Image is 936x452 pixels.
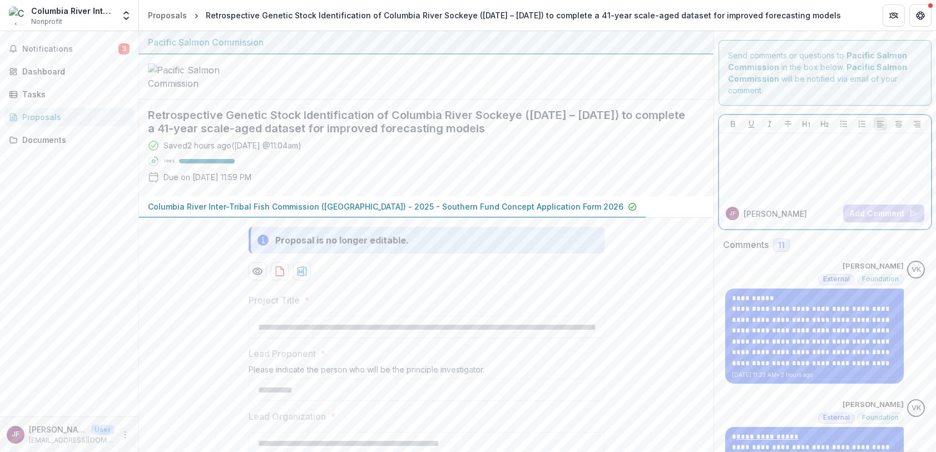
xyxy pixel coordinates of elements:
button: Align Center [892,117,905,131]
span: External [823,414,850,421]
div: Saved 2 hours ago ( [DATE] @ 11:04am ) [164,140,301,151]
span: Foundation [862,414,899,421]
h2: Retrospective Genetic Stock Identification of Columbia River Sockeye ([DATE] – [DATE]) to complet... [148,108,687,135]
p: [PERSON_NAME] [843,261,904,272]
button: Partners [883,4,905,27]
p: User [91,425,114,435]
p: [PERSON_NAME] [29,424,87,435]
div: Documents [22,134,125,146]
button: Heading 1 [800,117,813,131]
div: Proposals [148,9,187,21]
button: Bold [726,117,740,131]
div: Send comments or questions to in the box below. will be notified via email of your comment. [719,40,932,106]
button: download-proposal [271,262,289,280]
span: Notifications [22,44,118,54]
p: [EMAIL_ADDRESS][DOMAIN_NAME] [29,435,114,445]
button: Add Comment [843,205,924,222]
button: Open entity switcher [118,4,134,27]
button: download-proposal [293,262,311,280]
button: Get Help [909,4,932,27]
p: Lead Proponent [249,347,316,360]
p: Project Title [249,294,300,307]
p: Lead Organization [249,410,326,423]
img: Columbia River Inter-Tribal Fish Commission (Portland) [9,7,27,24]
p: [PERSON_NAME] [744,208,807,220]
button: Align Right [910,117,924,131]
button: Strike [781,117,795,131]
div: Victor Keong [912,405,921,412]
a: Proposals [143,7,191,23]
span: External [823,275,850,283]
p: 100 % [164,157,175,165]
p: [PERSON_NAME] [843,399,904,410]
button: Notifications3 [4,40,134,58]
p: Due on [DATE] 11:59 PM [164,171,251,183]
button: Heading 2 [818,117,831,131]
div: Victor Keong [912,266,921,274]
a: Proposals [4,108,134,126]
button: Underline [745,117,758,131]
button: Bullet List [837,117,850,131]
div: Proposals [22,111,125,123]
p: Columbia River Inter-Tribal Fish Commission ([GEOGRAPHIC_DATA]) - 2025 - Southern Fund Concept Ap... [148,201,623,212]
span: Nonprofit [31,17,62,27]
div: Tasks [22,88,125,100]
span: 3 [118,43,130,54]
button: Preview cbce9120-cc03-4ba3-a8da-1f5ec398a096-0.pdf [249,262,266,280]
button: Align Left [874,117,887,131]
button: More [118,428,132,441]
div: Dashboard [22,66,125,77]
a: Dashboard [4,62,134,81]
div: Columbia River Inter-Tribal Fish Commission ([GEOGRAPHIC_DATA]) [31,5,114,17]
button: Ordered List [855,117,869,131]
div: Retrospective Genetic Stock Identification of Columbia River Sockeye ([DATE] – [DATE]) to complet... [206,9,841,21]
h2: Comments [723,240,769,250]
nav: breadcrumb [143,7,845,23]
div: Pacific Salmon Commission [148,36,705,49]
a: Documents [4,131,134,149]
a: Tasks [4,85,134,103]
img: Pacific Salmon Commission [148,63,259,90]
div: Please indicate the person who will be the principle investigator. [249,365,605,379]
div: Proposal is no longer editable. [275,234,409,247]
p: [DATE] 11:23 AM • 2 hours ago [732,371,897,379]
div: Jeff Fryer [729,211,736,216]
span: Foundation [862,275,899,283]
div: Jeff Fryer [12,431,19,438]
span: 11 [778,241,785,250]
button: Italicize [763,117,776,131]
